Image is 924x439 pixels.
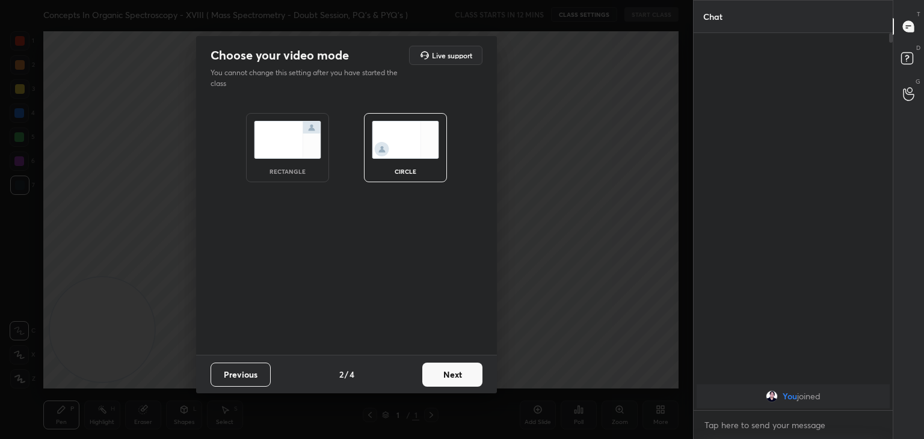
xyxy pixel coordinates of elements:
[694,382,893,411] div: grid
[916,43,920,52] p: D
[339,368,343,381] h4: 2
[694,1,732,32] p: Chat
[422,363,482,387] button: Next
[766,390,778,402] img: f09d9dab4b74436fa4823a0cd67107e0.jpg
[916,77,920,86] p: G
[350,368,354,381] h4: 4
[263,168,312,174] div: rectangle
[211,67,405,89] p: You cannot change this setting after you have started the class
[254,121,321,159] img: normalScreenIcon.ae25ed63.svg
[345,368,348,381] h4: /
[211,48,349,63] h2: Choose your video mode
[211,363,271,387] button: Previous
[783,391,797,401] span: You
[372,121,439,159] img: circleScreenIcon.acc0effb.svg
[432,52,472,59] h5: Live support
[797,391,821,401] span: joined
[917,10,920,19] p: T
[381,168,430,174] div: circle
